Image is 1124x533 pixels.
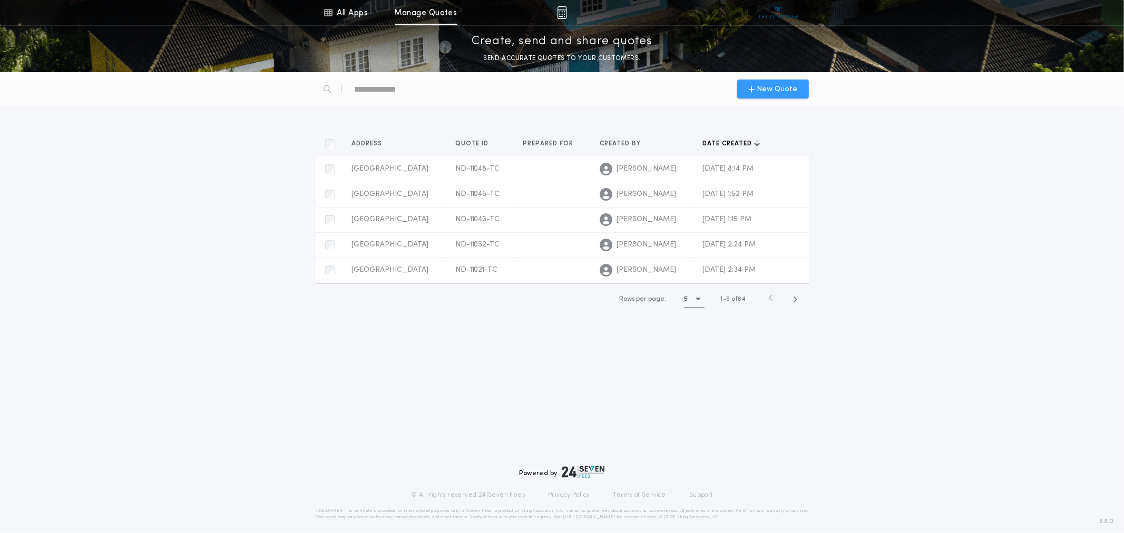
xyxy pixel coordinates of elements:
[684,291,705,308] button: 5
[520,466,605,478] div: Powered by
[557,6,567,19] img: img
[689,491,713,499] a: Support
[562,466,605,478] img: logo
[613,491,666,499] a: Terms of Service
[600,140,643,148] span: Created by
[351,266,428,274] span: [GEOGRAPHIC_DATA]
[702,140,754,148] span: Date created
[732,294,746,304] span: of 64
[455,139,497,149] button: Quote ID
[702,165,754,173] span: [DATE] 8:14 PM
[351,190,428,198] span: [GEOGRAPHIC_DATA]
[617,265,676,275] span: [PERSON_NAME]
[737,80,809,98] button: New Quote
[600,139,649,149] button: Created by
[351,215,428,223] span: [GEOGRAPHIC_DATA]
[617,164,676,174] span: [PERSON_NAME]
[455,241,500,249] span: ND-11032-TC
[455,140,491,148] span: Quote ID
[617,240,676,250] span: [PERSON_NAME]
[548,491,590,499] a: Privacy Policy
[483,53,640,64] p: SEND ACCURATE QUOTES TO YOUR CUSTOMERS.
[455,190,500,198] span: ND-11045-TC
[702,190,754,198] span: [DATE] 1:52 PM
[721,296,723,302] span: 1
[702,241,756,249] span: [DATE] 2:24 PM
[472,33,652,50] p: Create, send and share quotes
[757,84,797,95] span: New Quote
[351,139,390,149] button: Address
[702,215,751,223] span: [DATE] 1:15 PM
[619,296,666,302] span: Rows per page:
[351,241,428,249] span: [GEOGRAPHIC_DATA]
[455,165,500,173] span: ND-11048-TC
[351,165,428,173] span: [GEOGRAPHIC_DATA]
[455,266,498,274] span: ND-11021-TC
[455,215,500,223] span: ND-11043-TC
[727,296,730,302] span: 5
[702,266,756,274] span: [DATE] 2:34 PM
[684,294,688,304] h1: 5
[702,139,760,149] button: Date created
[1099,517,1113,526] span: 3.8.0
[351,140,384,148] span: Address
[523,140,576,148] span: Prepared for
[411,491,525,499] p: © All rights reserved. 24|Seven Fees
[617,189,676,200] span: [PERSON_NAME]
[316,508,809,520] p: DISCLAIMER: This estimate is provided for informational purposes only. 24|Seven Fees, a product o...
[759,7,798,18] img: vs-icon
[617,214,676,225] span: [PERSON_NAME]
[563,515,615,519] a: [URL][DOMAIN_NAME]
